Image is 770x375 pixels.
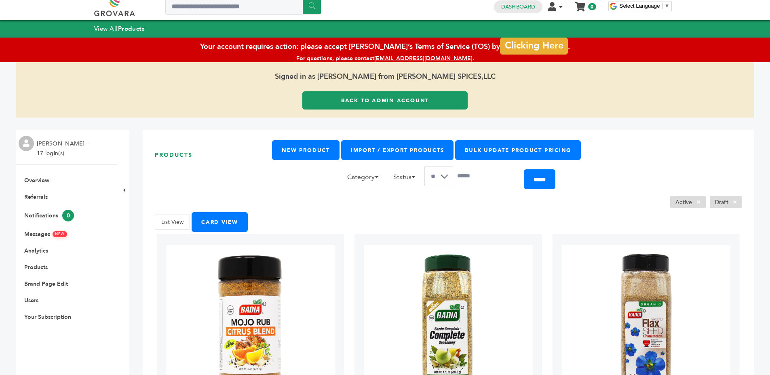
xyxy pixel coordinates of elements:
span: 0 [588,3,596,10]
span: × [728,197,742,207]
span: Select Language [620,3,660,9]
a: Brand Page Edit [24,280,68,288]
strong: Products [118,25,145,33]
span: ▼ [665,3,670,9]
span: Signed in as [PERSON_NAME] from [PERSON_NAME] SPICES,LLC [16,62,754,91]
a: View AllProducts [94,25,145,33]
a: Referrals [24,193,48,201]
span: NEW [53,231,67,237]
a: Notifications0 [24,212,74,219]
button: Card View [192,212,248,232]
button: List View [155,215,190,230]
a: Your Subscription [24,313,71,321]
h1: Products [155,140,272,170]
span: 0 [62,210,74,221]
li: Active [670,196,706,208]
img: profile.png [19,136,34,151]
a: Analytics [24,247,48,255]
li: Category [343,172,388,186]
li: Draft [710,196,742,208]
a: Users [24,297,38,304]
a: Clicking Here [500,38,568,55]
input: Search [457,166,520,186]
span: × [692,197,705,207]
a: [EMAIL_ADDRESS][DOMAIN_NAME] [374,55,473,62]
a: New Product [272,140,339,160]
a: Import / Export Products [341,140,454,160]
a: Bulk Update Product Pricing [455,140,581,160]
li: [PERSON_NAME] - 17 login(s) [37,139,90,158]
a: MessagesNEW [24,230,67,238]
a: Overview [24,177,49,184]
a: Products [24,263,48,271]
a: Select Language​ [620,3,670,9]
a: Dashboard [501,3,535,11]
li: Status [389,172,424,186]
a: Back to Admin Account [302,91,468,110]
